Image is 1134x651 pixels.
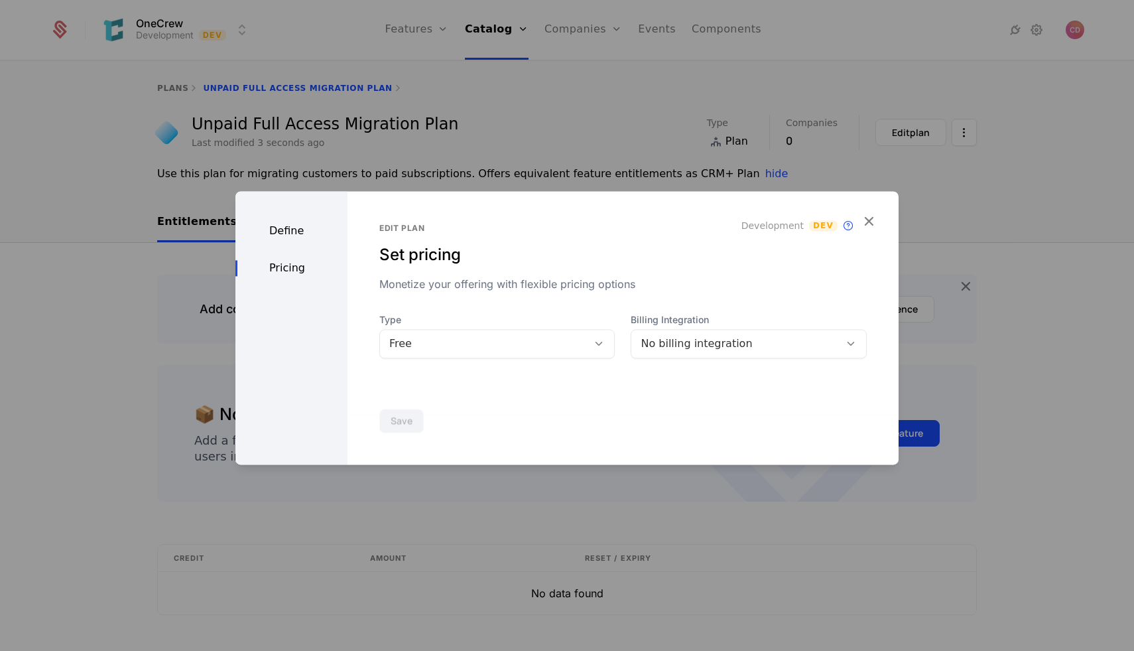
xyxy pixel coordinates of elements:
[809,220,838,231] span: Dev
[379,276,867,292] div: Monetize your offering with flexible pricing options
[235,223,347,239] div: Define
[235,260,347,276] div: Pricing
[741,219,804,232] span: Development
[389,336,579,352] div: Free
[379,409,424,433] button: Save
[641,336,830,352] div: No billing integration
[631,313,867,326] span: Billing Integration
[379,244,867,265] div: Set pricing
[379,313,615,326] span: Type
[379,223,867,234] div: Edit plan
